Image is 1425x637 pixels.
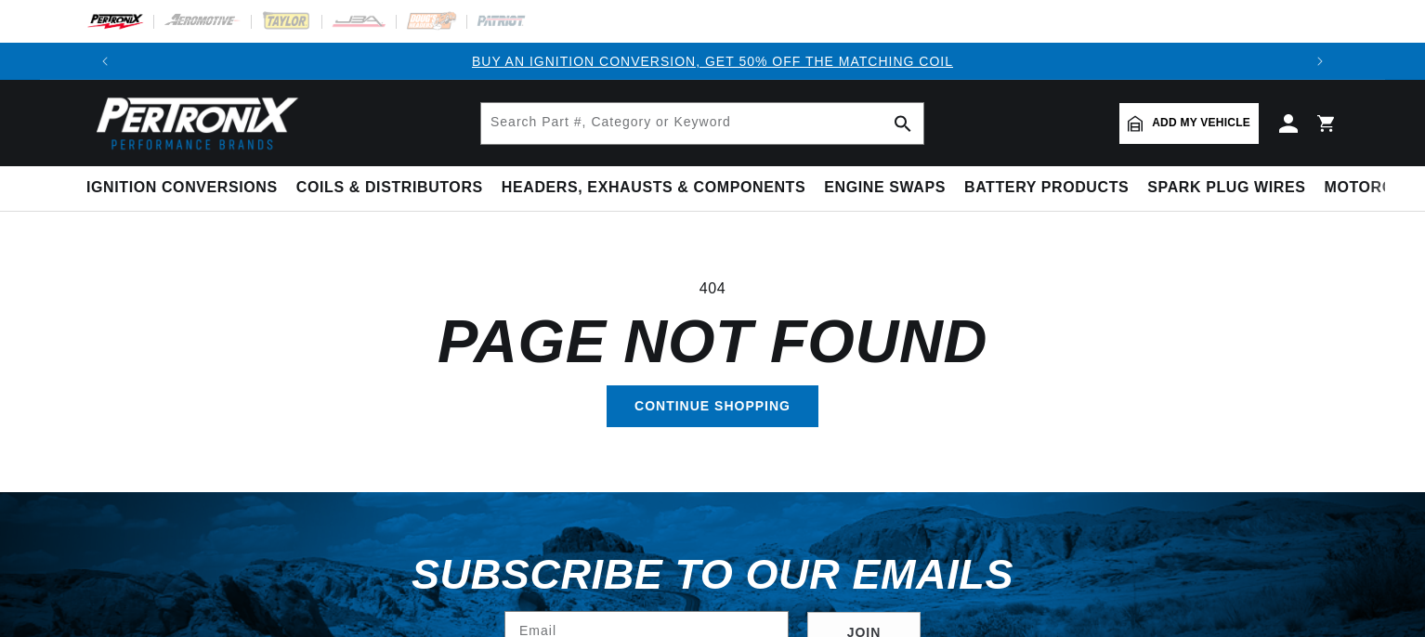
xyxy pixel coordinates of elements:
summary: Battery Products [955,166,1138,210]
span: Spark Plug Wires [1147,178,1305,198]
span: Coils & Distributors [296,178,483,198]
button: search button [882,103,923,144]
div: Announcement [124,51,1301,71]
a: BUY AN IGNITION CONVERSION, GET 50% OFF THE MATCHING COIL [472,54,953,69]
p: 404 [86,277,1339,301]
span: Ignition Conversions [86,178,278,198]
summary: Engine Swaps [815,166,955,210]
img: Pertronix [86,91,300,155]
h1: Page not found [86,316,1339,367]
span: Battery Products [964,178,1129,198]
button: Translation missing: en.sections.announcements.previous_announcement [86,43,124,80]
a: Continue shopping [607,385,818,427]
h3: Subscribe to our emails [412,557,1013,592]
summary: Coils & Distributors [287,166,492,210]
a: Add my vehicle [1119,103,1259,144]
div: 1 of 3 [124,51,1301,71]
slideshow-component: Translation missing: en.sections.announcements.announcement_bar [40,43,1385,80]
summary: Spark Plug Wires [1138,166,1314,210]
span: Headers, Exhausts & Components [502,178,805,198]
span: Engine Swaps [824,178,946,198]
summary: Headers, Exhausts & Components [492,166,815,210]
summary: Ignition Conversions [86,166,287,210]
button: Translation missing: en.sections.announcements.next_announcement [1301,43,1339,80]
span: Add my vehicle [1152,114,1250,132]
input: Search Part #, Category or Keyword [481,103,923,144]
